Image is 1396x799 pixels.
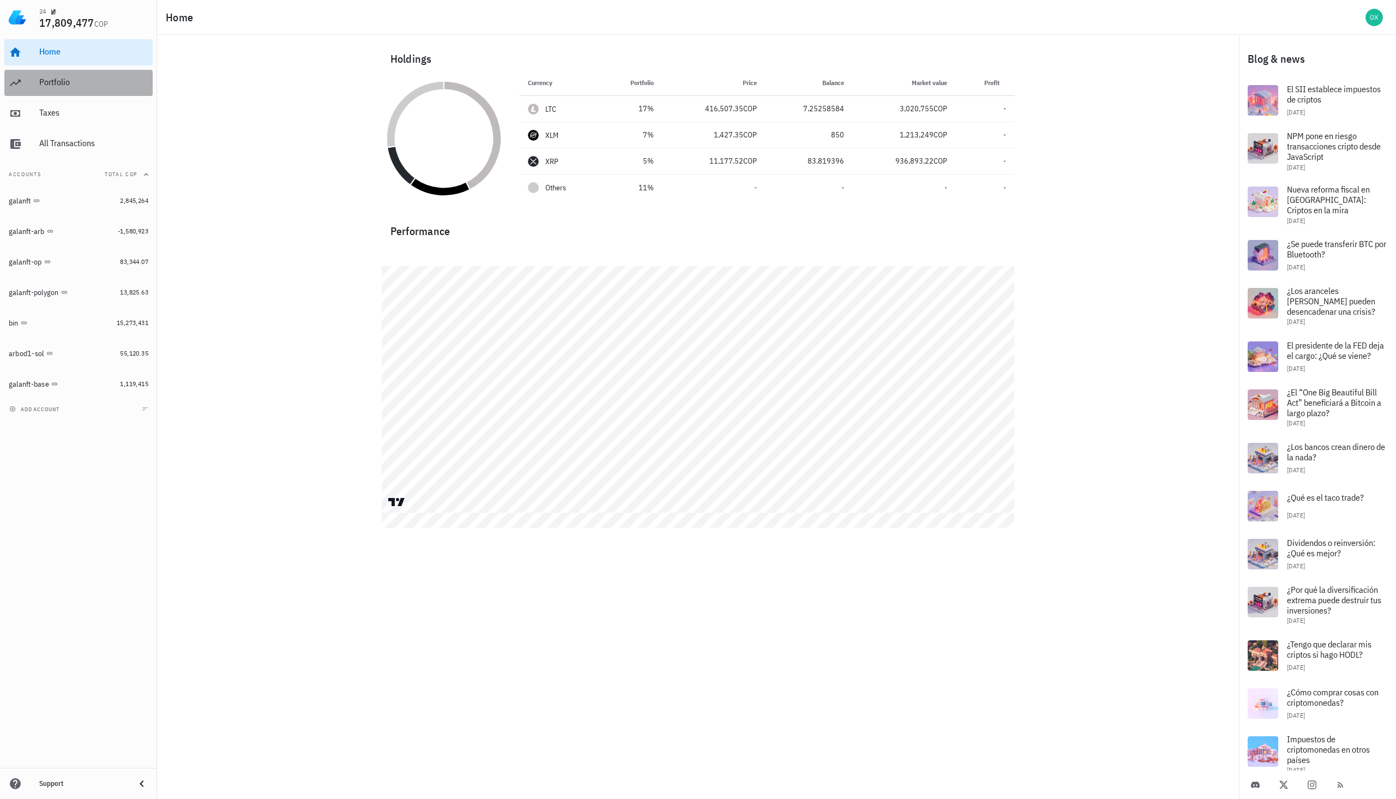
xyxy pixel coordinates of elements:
[94,19,109,29] span: COP
[1287,317,1305,326] span: [DATE]
[1239,728,1396,781] a: Impuestos de criptomonedas en otros países [DATE]
[1239,578,1396,632] a: ¿Por qué la diversificación extrema puede destruir tus inversiones? [DATE]
[120,380,148,388] span: 1,119,415
[4,340,153,367] a: arbod1-sol 55,120.35
[774,129,844,141] div: 850
[1287,663,1305,671] span: [DATE]
[39,46,148,57] div: Home
[610,129,654,141] div: 7%
[1239,482,1396,530] a: ¿Qué es el taco trade? [DATE]
[610,155,654,167] div: 5%
[1239,434,1396,482] a: ¿Los bancos crean dinero de la nada? [DATE]
[4,131,153,157] a: All Transactions
[1003,156,1006,166] span: -
[9,196,31,206] div: galanft
[11,406,59,413] span: add account
[1287,584,1381,616] span: ¿Por qué la diversificación extrema puede destruir tus inversiones?
[714,130,743,140] span: 1,427.35
[705,104,743,113] span: 416,507.35
[4,279,153,305] a: galanft-polygon 13,825.63
[120,196,148,205] span: 2,845,264
[743,156,757,166] span: COP
[1239,680,1396,728] a: ¿Cómo comprar cosas con criptomonedas? [DATE]
[1287,441,1385,462] span: ¿Los bancos crean dinero de la nada?
[1003,104,1006,113] span: -
[663,70,766,96] th: Price
[4,100,153,127] a: Taxes
[1239,279,1396,333] a: ¿Los aranceles [PERSON_NAME] pueden desencadenar una crisis? [DATE]
[984,79,1006,87] span: Profit
[4,371,153,397] a: galanft-base 1,119,415
[117,319,148,327] span: 15,273,431
[166,9,197,26] h1: Home
[120,288,148,296] span: 13,825.63
[1239,333,1396,381] a: El presidente de la FED deja el cargo: ¿Qué se viene? [DATE]
[1287,734,1370,765] span: Impuestos de criptomonedas en otros países
[1003,130,1006,140] span: -
[9,288,59,297] div: galanft-polygon
[841,183,844,193] span: -
[1287,766,1305,774] span: [DATE]
[4,188,153,214] a: galanft 2,845,264
[545,130,559,141] div: XLM
[1287,616,1305,624] span: [DATE]
[1287,238,1386,260] span: ¿Se puede transferir BTC por Bluetooth?
[1239,76,1396,124] a: El SII establece impuestos de criptos [DATE]
[774,155,844,167] div: 83.819396
[9,257,42,267] div: galanft-op
[1287,263,1305,271] span: [DATE]
[4,161,153,188] button: AccountsTotal COP
[1239,632,1396,680] a: ¿Tengo que declarar mis criptos si hago HODL? [DATE]
[382,41,1015,76] div: Holdings
[895,156,934,166] span: 936,893.22
[105,171,137,178] span: Total COP
[1287,83,1381,105] span: El SII establece impuestos de criptos
[1287,340,1384,361] span: El presidente de la FED deja el cargo: ¿Qué se viene?
[743,104,757,113] span: COP
[9,319,19,328] div: bin
[387,497,406,507] a: Charting by TradingView
[4,310,153,336] a: bin 15,273,431
[1287,184,1370,215] span: Nueva reforma fiscal en [GEOGRAPHIC_DATA]: Criptos en la mira
[754,183,757,193] span: -
[1287,130,1381,162] span: NPM pone en riesgo transacciones cripto desde JavaScript
[610,182,654,194] div: 11%
[934,156,947,166] span: COP
[1287,537,1375,558] span: Dividendos o reinversión: ¿Qué es mejor?
[1287,562,1305,570] span: [DATE]
[601,70,663,96] th: Portfolio
[39,15,94,30] span: 17,809,477
[9,349,44,358] div: arbod1-sol
[39,77,148,87] div: Portfolio
[9,380,49,389] div: galanft-base
[766,70,852,96] th: Balance
[1287,163,1305,171] span: [DATE]
[1287,639,1371,660] span: ¿Tengo que declarar mis criptos si hago HODL?
[9,227,45,236] div: galanft-arb
[1287,466,1305,474] span: [DATE]
[774,103,844,115] div: 7.25258584
[118,227,148,235] span: -1,580,923
[900,130,934,140] span: 1,213,249
[934,104,947,113] span: COP
[1287,387,1381,418] span: ¿El “One Big Beautiful Bill Act” beneficiará a Bitcoin a largo plazo?
[1287,511,1305,519] span: [DATE]
[1239,381,1396,434] a: ¿El “One Big Beautiful Bill Act” beneficiará a Bitcoin a largo plazo? [DATE]
[610,103,654,115] div: 17%
[944,183,947,193] span: -
[382,214,1015,240] div: Performance
[528,130,539,141] div: XLM-icon
[1365,9,1383,26] div: avatar
[1239,124,1396,178] a: NPM pone en riesgo transacciones cripto desde JavaScript [DATE]
[528,104,539,115] div: LTC-icon
[519,70,602,96] th: Currency
[1287,285,1375,317] span: ¿Los aranceles [PERSON_NAME] pueden desencadenar una crisis?
[709,156,743,166] span: 11,177.52
[1287,492,1364,503] span: ¿Qué es el taco trade?
[4,39,153,65] a: Home
[120,349,148,357] span: 55,120.35
[1287,217,1305,225] span: [DATE]
[1287,419,1305,427] span: [DATE]
[545,182,566,194] span: Others
[4,70,153,96] a: Portfolio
